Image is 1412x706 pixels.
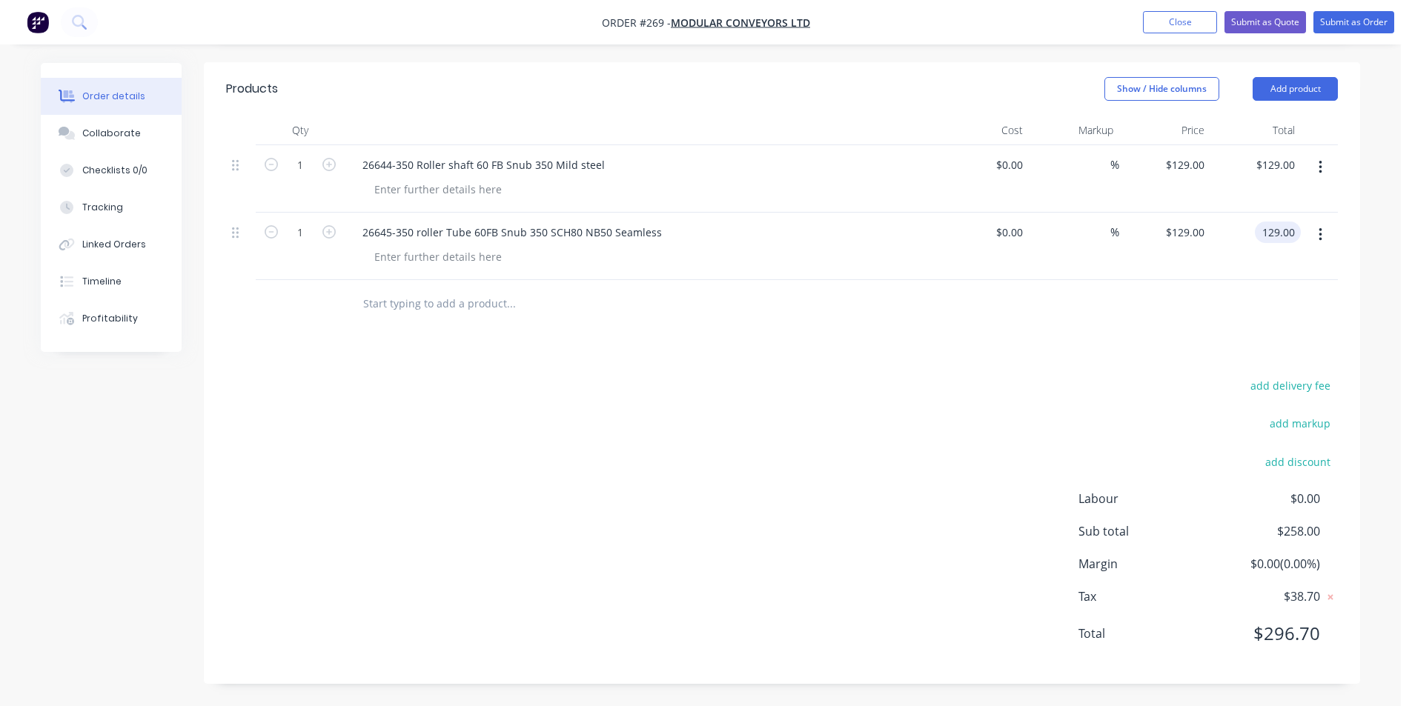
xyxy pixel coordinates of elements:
[256,116,345,145] div: Qty
[1078,587,1210,605] span: Tax
[1143,11,1217,33] button: Close
[1110,224,1119,241] span: %
[1262,413,1338,433] button: add markup
[82,164,148,177] div: Checklists 0/0
[1257,451,1338,471] button: add discount
[1210,522,1320,540] span: $258.00
[1210,620,1320,647] span: $296.70
[1029,116,1120,145] div: Markup
[1119,116,1210,145] div: Price
[351,222,674,243] div: 26645-350 roller Tube 60FB Snub 350 SCH80 NB50 Seamless
[1104,77,1219,101] button: Show / Hide columns
[1210,587,1320,605] span: $38.70
[1078,625,1210,642] span: Total
[27,11,49,33] img: Factory
[226,80,278,98] div: Products
[1078,522,1210,540] span: Sub total
[41,263,182,300] button: Timeline
[1210,116,1302,145] div: Total
[82,275,122,288] div: Timeline
[351,154,617,176] div: 26644-350 Roller shaft 60 FB Snub 350 Mild steel
[938,116,1029,145] div: Cost
[82,90,145,103] div: Order details
[1242,376,1338,396] button: add delivery fee
[1313,11,1394,33] button: Submit as Order
[1210,555,1320,573] span: $0.00 ( 0.00 %)
[82,127,141,140] div: Collaborate
[41,78,182,115] button: Order details
[671,16,810,30] a: Modular Conveyors Ltd
[362,289,659,319] input: Start typing to add a product...
[82,201,123,214] div: Tracking
[41,152,182,189] button: Checklists 0/0
[1110,156,1119,173] span: %
[1078,555,1210,573] span: Margin
[1253,77,1338,101] button: Add product
[1078,490,1210,507] span: Labour
[41,226,182,263] button: Linked Orders
[41,189,182,226] button: Tracking
[1224,11,1306,33] button: Submit as Quote
[82,238,146,251] div: Linked Orders
[1210,490,1320,507] span: $0.00
[41,115,182,152] button: Collaborate
[82,312,138,325] div: Profitability
[602,16,671,30] span: Order #269 -
[41,300,182,337] button: Profitability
